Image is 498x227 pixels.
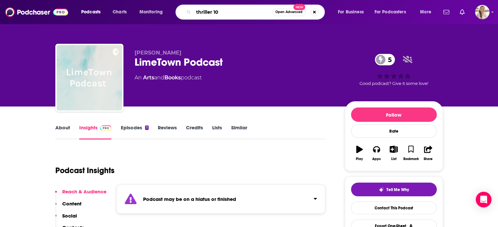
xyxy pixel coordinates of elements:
div: 5Good podcast? Give it some love! [345,50,443,90]
span: Tell Me Why [386,187,409,192]
a: 5 [375,54,395,65]
a: About [55,124,70,139]
a: Episodes1 [120,124,148,139]
button: open menu [415,7,439,17]
button: Content [55,201,82,213]
button: Apps [368,141,385,165]
a: Reviews [158,124,177,139]
a: Contact This Podcast [351,202,437,214]
div: List [391,157,397,161]
span: For Podcasters [375,8,406,17]
button: Share [419,141,436,165]
div: Rate [351,124,437,138]
a: Books [164,74,181,81]
p: Reach & Audience [62,188,106,195]
input: Search podcasts, credits, & more... [194,7,272,17]
button: open menu [77,7,109,17]
button: Show profile menu [475,5,489,19]
div: An podcast [135,74,202,82]
a: Charts [108,7,131,17]
button: Open AdvancedNew [272,8,305,16]
button: Reach & Audience [55,188,106,201]
a: Credits [186,124,203,139]
a: Similar [231,124,247,139]
a: Show notifications dropdown [457,7,467,18]
span: Good podcast? Give it some love! [360,81,428,86]
button: open menu [135,7,171,17]
button: Social [55,213,77,225]
span: [PERSON_NAME] [135,50,181,56]
button: tell me why sparkleTell Me Why [351,183,437,196]
a: InsightsPodchaser Pro [79,124,112,139]
section: Click to expand status details [117,185,325,214]
img: Podchaser Pro [100,125,112,131]
img: LimeTown Podcast [57,45,122,110]
button: open menu [333,7,372,17]
h1: Podcast Insights [55,166,115,175]
strong: Podcast may be on a hiatus or finished [143,196,236,202]
span: Monitoring [139,8,163,17]
div: Search podcasts, credits, & more... [182,5,331,20]
button: open menu [370,7,415,17]
div: Bookmark [403,157,418,161]
a: Lists [212,124,222,139]
span: Open Advanced [275,10,303,14]
div: Apps [372,157,381,161]
img: User Profile [475,5,489,19]
img: Podchaser - Follow, Share and Rate Podcasts [5,6,68,18]
div: 1 [145,125,148,130]
button: List [385,141,402,165]
span: For Business [338,8,364,17]
span: New [293,4,305,10]
div: Open Intercom Messenger [476,192,491,207]
div: Play [356,157,363,161]
p: Social [62,213,77,219]
span: Logged in as acquavie [475,5,489,19]
button: Bookmark [402,141,419,165]
span: Charts [113,8,127,17]
p: Content [62,201,82,207]
div: Share [424,157,433,161]
button: Play [351,141,368,165]
a: Arts [143,74,154,81]
img: tell me why sparkle [378,187,384,192]
span: More [420,8,431,17]
button: Follow [351,107,437,122]
a: Show notifications dropdown [441,7,452,18]
span: Podcasts [81,8,101,17]
span: and [154,74,164,81]
span: 5 [381,54,395,65]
